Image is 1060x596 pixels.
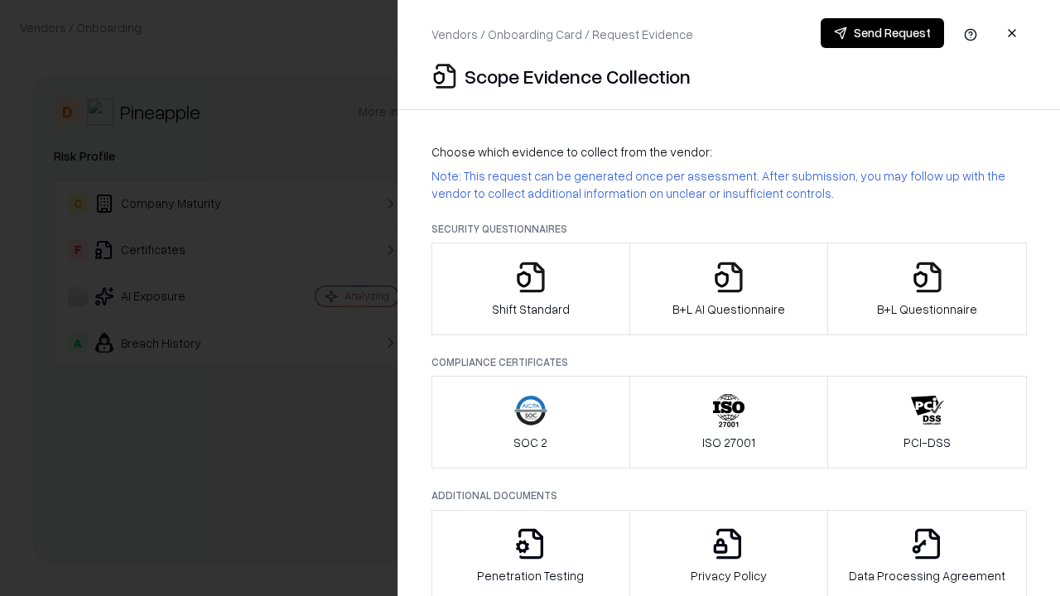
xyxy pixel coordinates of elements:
p: Penetration Testing [477,567,584,584]
button: SOC 2 [431,376,630,469]
p: ISO 27001 [702,434,755,451]
p: Shift Standard [492,300,570,318]
p: Choose which evidence to collect from the vendor: [431,143,1027,161]
p: Scope Evidence Collection [465,63,691,89]
button: B+L Questionnaire [827,243,1027,335]
p: Security Questionnaires [431,222,1027,236]
p: Additional Documents [431,488,1027,502]
button: ISO 27001 [629,376,829,469]
p: SOC 2 [513,434,547,451]
p: PCI-DSS [903,434,951,451]
p: Compliance Certificates [431,355,1027,369]
p: Privacy Policy [691,567,767,584]
p: B+L AI Questionnaire [672,300,785,318]
button: PCI-DSS [827,376,1027,469]
p: Data Processing Agreement [849,567,1005,584]
p: Vendors / Onboarding Card / Request Evidence [431,26,693,43]
button: Send Request [821,18,944,48]
button: Shift Standard [431,243,630,335]
button: B+L AI Questionnaire [629,243,829,335]
p: B+L Questionnaire [877,300,977,318]
p: Note: This request can be generated once per assessment. After submission, you may follow up with... [431,167,1027,202]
